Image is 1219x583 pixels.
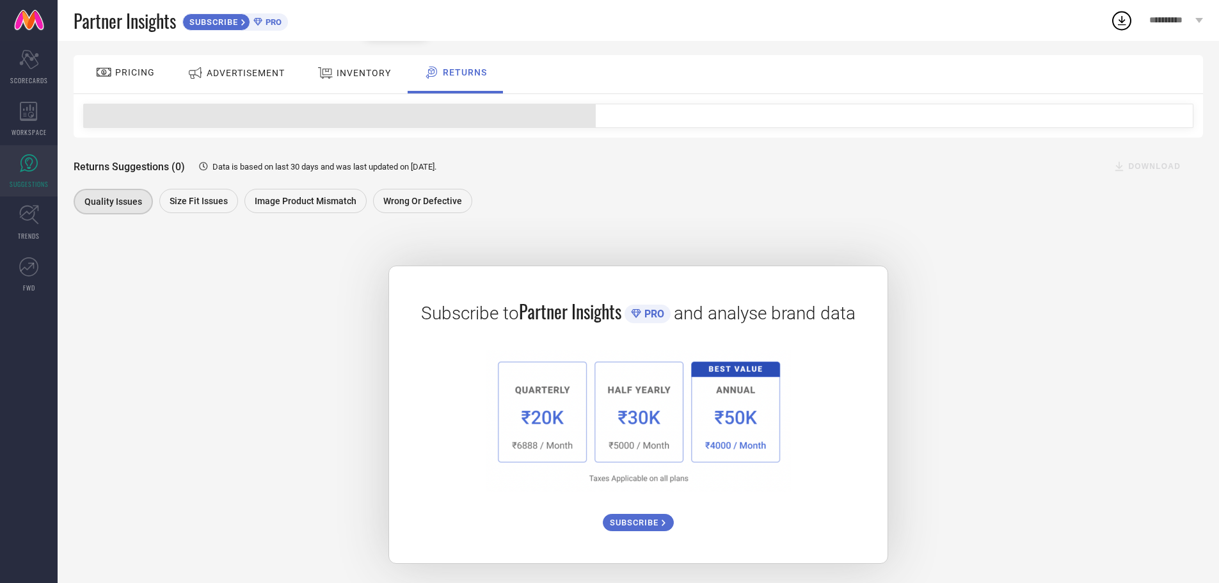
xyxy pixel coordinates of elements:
span: SUBSCRIBE [610,518,662,527]
span: Partner Insights [74,8,176,34]
span: ADVERTISEMENT [207,68,285,78]
span: Size fit issues [170,196,228,206]
span: PRICING [115,67,155,77]
span: FWD [23,283,35,292]
span: SUBSCRIBE [183,17,241,27]
span: TRENDS [18,231,40,241]
span: SUGGESTIONS [10,179,49,189]
span: SCORECARDS [10,76,48,85]
span: RETURNS [443,67,487,77]
span: Data is based on last 30 days and was last updated on [DATE] . [212,162,436,172]
span: PRO [641,308,664,320]
span: PRO [262,17,282,27]
span: WORKSPACE [12,127,47,137]
img: 1a6fb96cb29458d7132d4e38d36bc9c7.png [486,350,790,491]
span: INVENTORY [337,68,391,78]
span: Quality issues [84,196,142,207]
a: SUBSCRIBEPRO [182,10,288,31]
span: Wrong or Defective [383,196,462,206]
span: Subscribe to [421,303,519,324]
span: and analyse brand data [674,303,856,324]
div: Open download list [1110,9,1133,32]
span: Image product mismatch [255,196,356,206]
span: Partner Insights [519,298,621,324]
span: Returns Suggestions (0) [74,161,185,173]
a: SUBSCRIBE [603,504,674,531]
